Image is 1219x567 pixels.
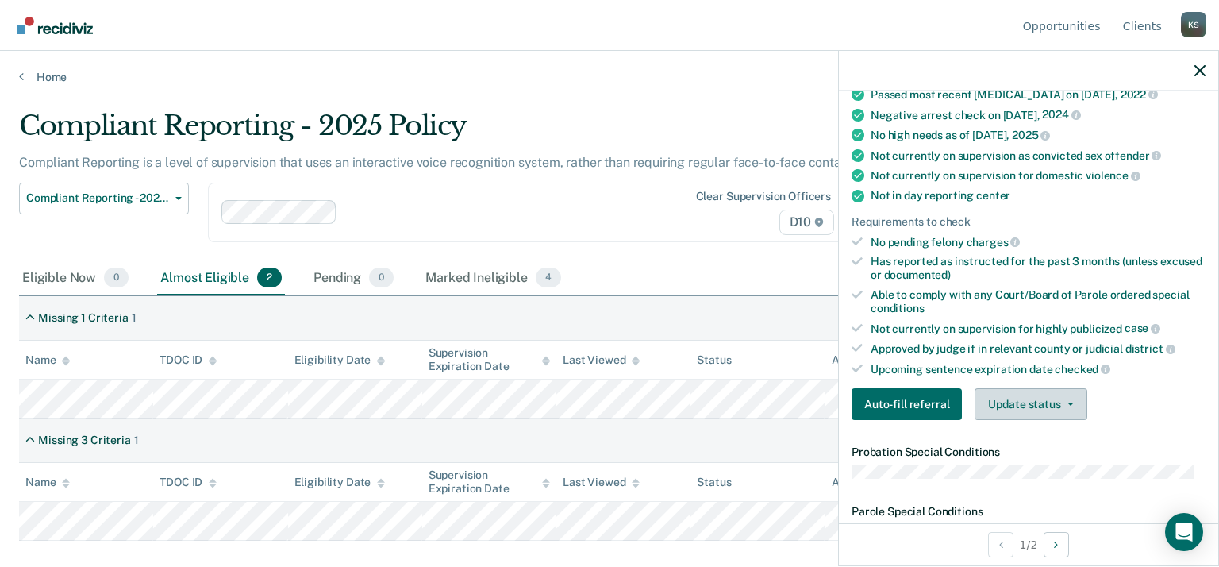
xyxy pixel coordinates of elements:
div: Almost Eligible [157,261,285,296]
div: Marked Ineligible [422,261,564,296]
span: violence [1086,169,1140,182]
div: Negative arrest check on [DATE], [871,108,1206,122]
div: Clear supervision officers [696,190,831,203]
div: Not currently on supervision for highly publicized [871,322,1206,336]
span: case [1125,322,1160,334]
div: Missing 3 Criteria [38,434,130,447]
div: Has reported as instructed for the past 3 months (unless excused or [871,255,1206,282]
button: Auto-fill referral [852,388,962,420]
div: TDOC ID [160,476,217,489]
div: TDOC ID [160,353,217,367]
div: 1 [134,434,139,447]
span: 2024 [1042,108,1080,121]
div: Approved by judge if in relevant county or judicial [871,341,1206,356]
div: Not in day reporting [871,189,1206,202]
div: Able to comply with any Court/Board of Parole ordered special [871,288,1206,315]
div: Missing 1 Criteria [38,311,128,325]
div: 1 [132,311,137,325]
div: Last Viewed [563,476,640,489]
p: Compliant Reporting is a level of supervision that uses an interactive voice recognition system, ... [19,155,862,170]
button: Update status [975,388,1086,420]
span: 0 [104,268,129,288]
span: offender [1105,149,1162,162]
a: Home [19,70,1200,84]
span: 2022 [1121,88,1158,101]
div: Pending [310,261,397,296]
div: Last Viewed [563,353,640,367]
span: D10 [779,210,834,235]
span: 4 [536,268,561,288]
div: Assigned to [832,476,906,489]
span: checked [1055,363,1110,376]
div: Not currently on supervision as convicted sex [871,148,1206,163]
dt: Parole Special Conditions [852,505,1206,519]
button: Profile dropdown button [1181,12,1206,37]
div: Requirements to check [852,215,1206,229]
div: Open Intercom Messenger [1165,513,1203,551]
div: Eligibility Date [294,353,386,367]
span: conditions [871,302,925,314]
div: Supervision Expiration Date [429,469,550,496]
div: Upcoming sentence expiration date [871,362,1206,376]
span: Compliant Reporting - 2025 Policy [26,191,169,205]
div: Not currently on supervision for domestic [871,168,1206,183]
div: Compliant Reporting - 2025 Policy [19,110,933,155]
div: No pending felony [871,235,1206,249]
span: 0 [369,268,394,288]
a: Navigate to form link [852,388,968,420]
div: Status [697,353,731,367]
span: charges [967,236,1021,249]
div: Name [25,476,70,489]
div: Passed most recent [MEDICAL_DATA] on [DATE], [871,87,1206,102]
img: Recidiviz [17,17,93,34]
span: district [1125,342,1175,355]
button: Next Opportunity [1044,532,1069,557]
div: Supervision Expiration Date [429,346,550,373]
span: center [976,189,1010,202]
span: 2 [257,268,282,288]
button: Previous Opportunity [988,532,1013,557]
div: Status [697,476,731,489]
span: 2025 [1012,129,1050,141]
div: Assigned to [832,353,906,367]
div: Eligibility Date [294,476,386,489]
div: 1 / 2 [839,523,1218,565]
div: No high needs as of [DATE], [871,128,1206,142]
div: Name [25,353,70,367]
dt: Probation Special Conditions [852,445,1206,459]
span: documented) [884,268,951,281]
div: K S [1181,12,1206,37]
div: Eligible Now [19,261,132,296]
